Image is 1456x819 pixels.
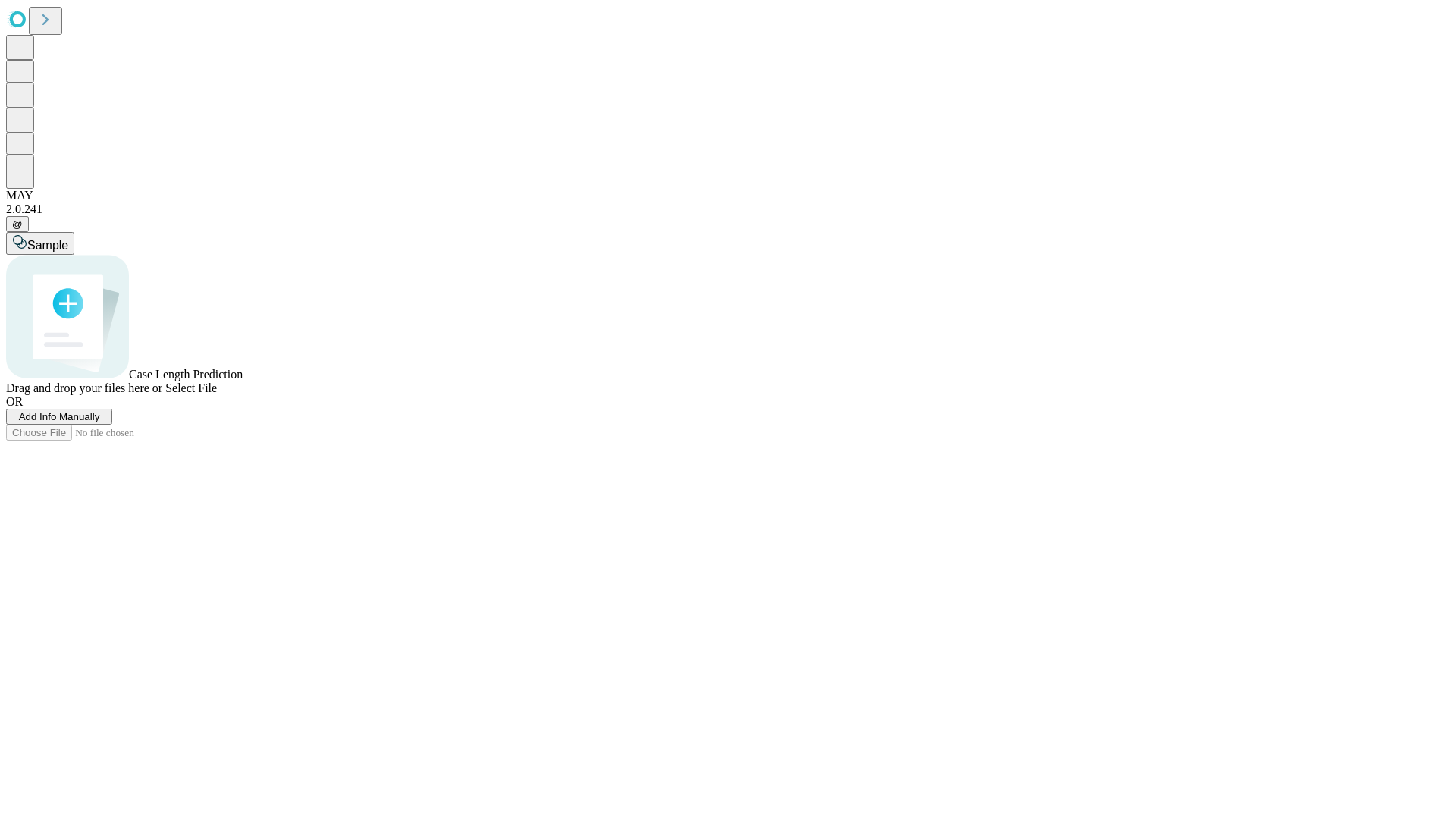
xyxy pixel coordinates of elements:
div: 2.0.241 [6,202,1450,216]
span: Add Info Manually [19,411,100,422]
button: Sample [6,232,74,255]
span: OR [6,395,23,408]
div: MAY [6,189,1450,202]
button: @ [6,216,29,232]
span: Case Length Prediction [129,368,243,381]
span: Drag and drop your files here or [6,381,162,394]
button: Add Info Manually [6,409,112,425]
span: @ [12,218,23,230]
span: Sample [27,239,68,252]
span: Select File [165,381,217,394]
